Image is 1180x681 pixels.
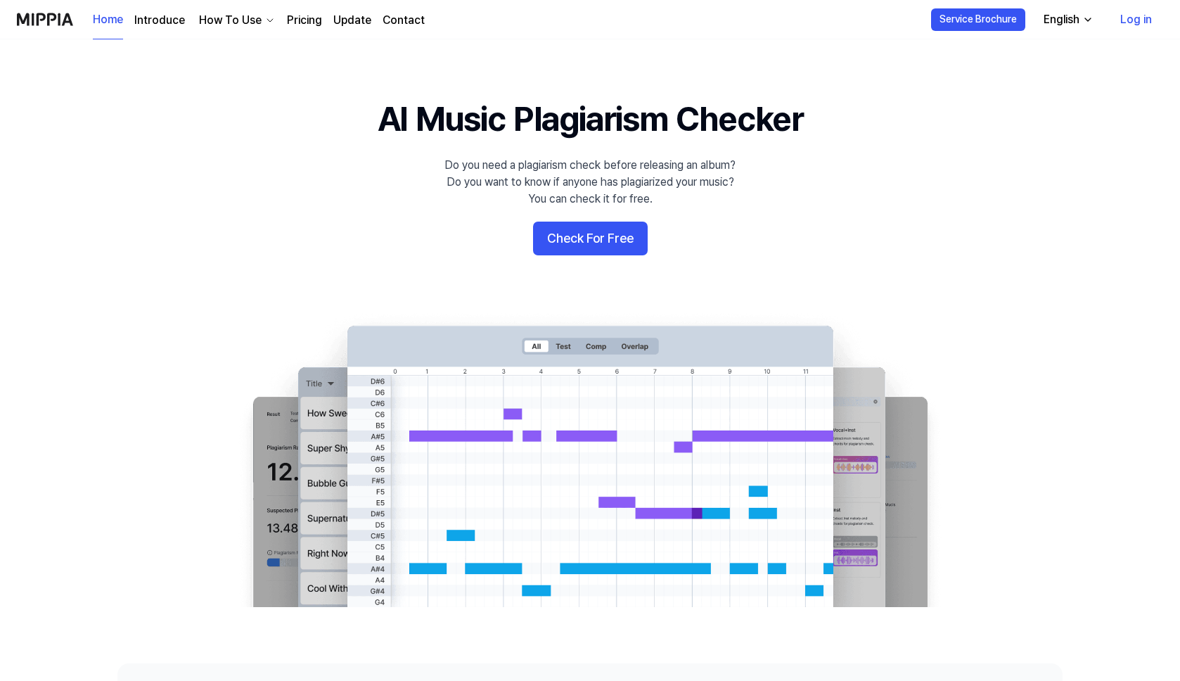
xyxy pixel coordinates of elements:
a: Pricing [287,12,322,29]
img: main Image [224,312,956,607]
div: Do you need a plagiarism check before releasing an album? Do you want to know if anyone has plagi... [444,157,736,208]
button: Service Brochure [931,8,1025,31]
a: Update [333,12,371,29]
div: English [1041,11,1082,28]
div: How To Use [196,12,264,29]
a: Contact [383,12,425,29]
a: Home [93,1,123,39]
h1: AI Music Plagiarism Checker [378,96,803,143]
button: Check For Free [533,222,648,255]
a: Introduce [134,12,185,29]
button: How To Use [196,12,276,29]
button: English [1032,6,1102,34]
